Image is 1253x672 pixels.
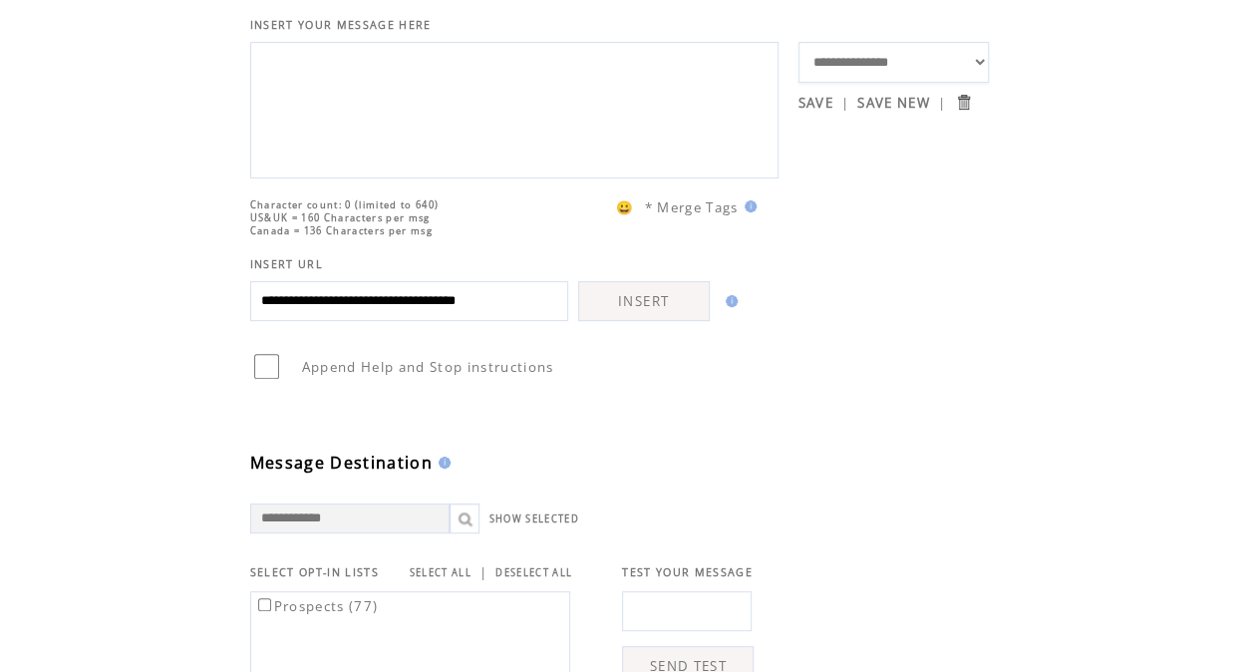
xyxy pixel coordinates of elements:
[302,358,554,376] span: Append Help and Stop instructions
[720,295,738,307] img: help.gif
[938,94,946,112] span: |
[250,198,440,211] span: Character count: 0 (limited to 640)
[857,94,930,112] a: SAVE NEW
[739,200,757,212] img: help.gif
[250,18,432,32] span: INSERT YOUR MESSAGE HERE
[433,457,451,469] img: help.gif
[410,566,471,579] a: SELECT ALL
[616,198,634,216] span: 😀
[250,211,431,224] span: US&UK = 160 Characters per msg
[250,565,379,579] span: SELECT OPT-IN LISTS
[495,566,572,579] a: DESELECT ALL
[798,94,833,112] a: SAVE
[578,281,710,321] a: INSERT
[841,94,849,112] span: |
[489,512,579,525] a: SHOW SELECTED
[622,565,753,579] span: TEST YOUR MESSAGE
[258,598,271,611] input: Prospects (77)
[250,257,323,271] span: INSERT URL
[645,198,739,216] span: * Merge Tags
[254,597,379,615] label: Prospects (77)
[954,93,973,112] input: Submit
[250,224,433,237] span: Canada = 136 Characters per msg
[479,563,487,581] span: |
[250,452,433,474] span: Message Destination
